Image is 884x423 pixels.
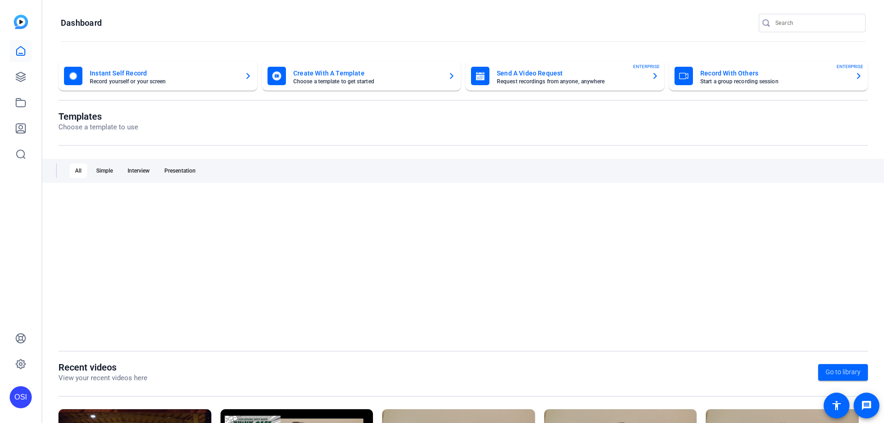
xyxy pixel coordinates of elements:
mat-card-title: Record With Others [700,68,848,79]
button: Record With OthersStart a group recording sessionENTERPRISE [669,61,868,91]
div: Interview [122,163,155,178]
div: Simple [91,163,118,178]
button: Instant Self RecordRecord yourself or your screen [58,61,257,91]
mat-icon: accessibility [831,400,842,411]
mat-icon: message [861,400,872,411]
span: ENTERPRISE [837,63,863,70]
p: Choose a template to use [58,122,138,133]
span: Go to library [826,367,861,377]
mat-card-subtitle: Choose a template to get started [293,79,441,84]
mat-card-subtitle: Request recordings from anyone, anywhere [497,79,644,84]
button: Create With A TemplateChoose a template to get started [262,61,461,91]
mat-card-title: Send A Video Request [497,68,644,79]
mat-card-title: Instant Self Record [90,68,237,79]
p: View your recent videos here [58,373,147,383]
mat-card-subtitle: Record yourself or your screen [90,79,237,84]
span: ENTERPRISE [633,63,660,70]
div: OSI [10,386,32,408]
mat-card-title: Create With A Template [293,68,441,79]
h1: Dashboard [61,17,102,29]
a: Go to library [818,364,868,381]
div: All [70,163,87,178]
button: Send A Video RequestRequest recordings from anyone, anywhereENTERPRISE [465,61,664,91]
img: blue-gradient.svg [14,15,28,29]
h1: Templates [58,111,138,122]
h1: Recent videos [58,362,147,373]
mat-card-subtitle: Start a group recording session [700,79,848,84]
input: Search [775,17,858,29]
div: Presentation [159,163,201,178]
